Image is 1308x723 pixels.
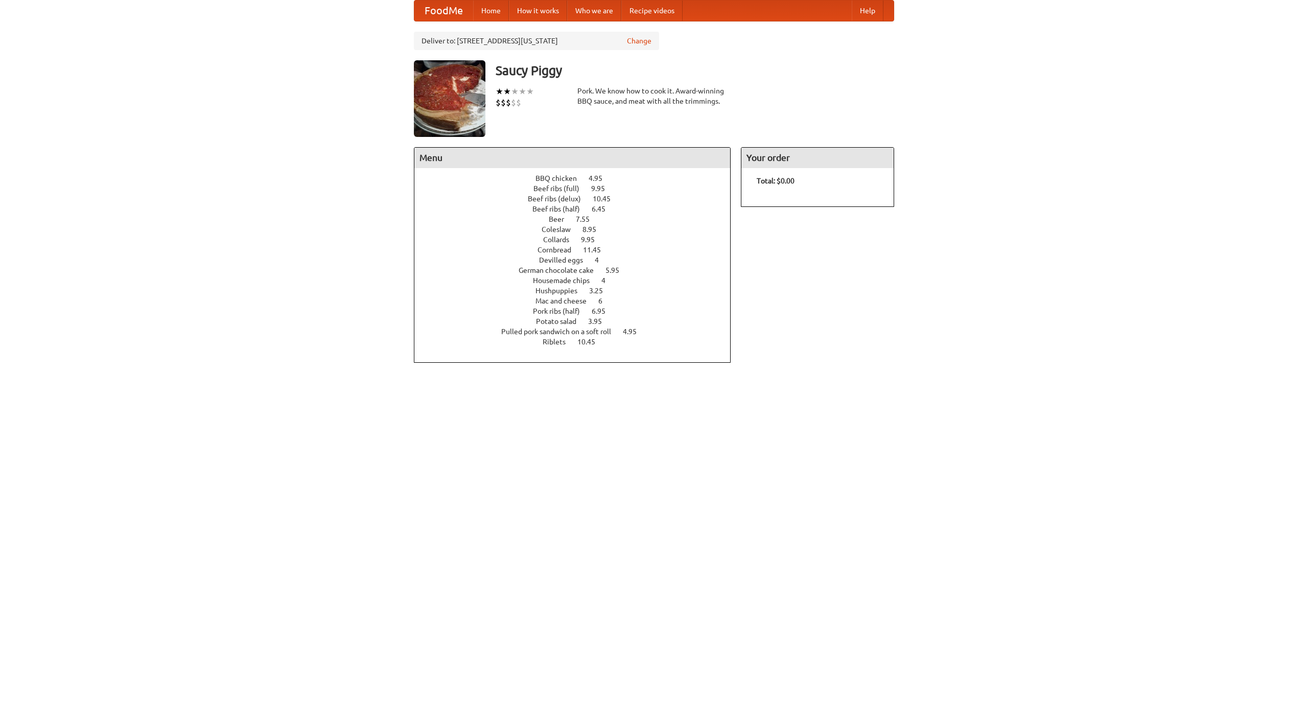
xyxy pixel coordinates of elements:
li: $ [501,97,506,108]
a: Home [473,1,509,21]
a: Potato salad 3.95 [536,317,621,325]
span: 3.25 [589,287,613,295]
a: Beef ribs (full) 9.95 [533,184,624,193]
b: Total: $0.00 [757,177,795,185]
span: Coleslaw [542,225,581,234]
div: Pork. We know how to cook it. Award-winning BBQ sauce, and meat with all the trimmings. [577,86,731,106]
a: FoodMe [414,1,473,21]
span: BBQ chicken [535,174,587,182]
a: Devilled eggs 4 [539,256,618,264]
span: 4 [601,276,616,285]
span: Riblets [543,338,576,346]
span: 7.55 [576,215,600,223]
span: 9.95 [581,236,605,244]
h3: Saucy Piggy [496,60,894,81]
img: angular.jpg [414,60,485,137]
li: ★ [519,86,526,97]
a: Collards 9.95 [543,236,614,244]
li: ★ [526,86,534,97]
a: Coleslaw 8.95 [542,225,615,234]
span: Collards [543,236,579,244]
span: Beef ribs (delux) [528,195,591,203]
a: Hushpuppies 3.25 [535,287,622,295]
li: $ [496,97,501,108]
span: 8.95 [582,225,606,234]
span: 10.45 [593,195,621,203]
span: Beef ribs (full) [533,184,590,193]
a: Recipe videos [621,1,683,21]
span: Mac and cheese [535,297,597,305]
span: Pulled pork sandwich on a soft roll [501,328,621,336]
a: BBQ chicken 4.95 [535,174,621,182]
a: How it works [509,1,567,21]
span: 4.95 [589,174,613,182]
a: Riblets 10.45 [543,338,614,346]
span: Pork ribs (half) [533,307,590,315]
span: 5.95 [605,266,629,274]
span: Beer [549,215,574,223]
a: Who we are [567,1,621,21]
a: Beer 7.55 [549,215,609,223]
a: Mac and cheese 6 [535,297,621,305]
a: Cornbread 11.45 [538,246,620,254]
span: 3.95 [588,317,612,325]
span: 9.95 [591,184,615,193]
li: $ [506,97,511,108]
span: 10.45 [577,338,605,346]
a: German chocolate cake 5.95 [519,266,638,274]
a: Change [627,36,651,46]
li: $ [516,97,521,108]
div: Deliver to: [STREET_ADDRESS][US_STATE] [414,32,659,50]
li: $ [511,97,516,108]
span: Hushpuppies [535,287,588,295]
span: 4 [595,256,609,264]
h4: Menu [414,148,730,168]
a: Beef ribs (half) 6.45 [532,205,624,213]
span: Beef ribs (half) [532,205,590,213]
a: Help [852,1,883,21]
a: Pulled pork sandwich on a soft roll 4.95 [501,328,656,336]
li: ★ [511,86,519,97]
a: Housemade chips 4 [533,276,624,285]
span: Cornbread [538,246,581,254]
li: ★ [503,86,511,97]
a: Pork ribs (half) 6.95 [533,307,624,315]
h4: Your order [741,148,894,168]
a: Beef ribs (delux) 10.45 [528,195,629,203]
span: Devilled eggs [539,256,593,264]
span: 6.45 [592,205,616,213]
span: 4.95 [623,328,647,336]
span: 6 [598,297,613,305]
span: Housemade chips [533,276,600,285]
span: 11.45 [583,246,611,254]
li: ★ [496,86,503,97]
span: 6.95 [592,307,616,315]
span: German chocolate cake [519,266,604,274]
span: Potato salad [536,317,587,325]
